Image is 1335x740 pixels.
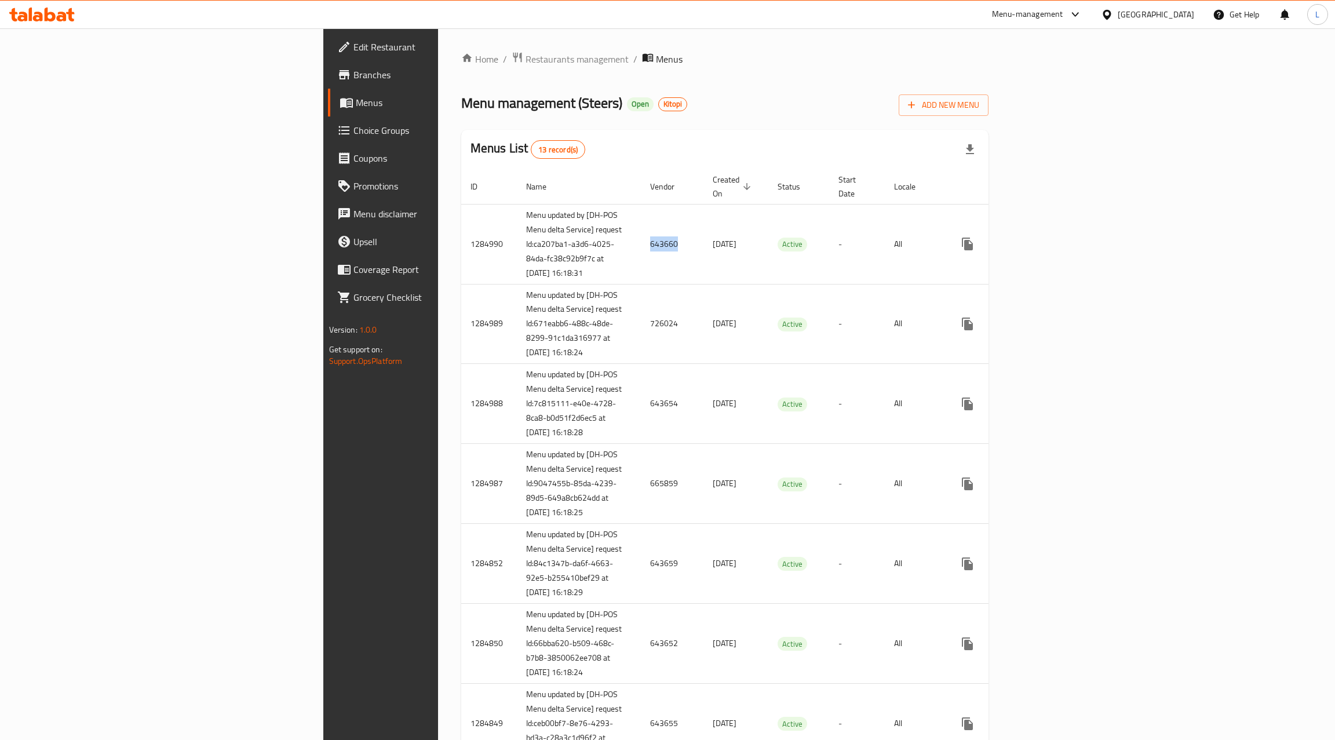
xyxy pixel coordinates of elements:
button: Change Status [982,310,1009,338]
td: All [885,444,944,524]
a: Coupons [328,144,546,172]
td: All [885,524,944,604]
span: Promotions [353,179,537,193]
span: Upsell [353,235,537,249]
td: - [829,284,885,364]
div: Total records count [531,140,585,159]
span: [DATE] [713,396,736,411]
span: 13 record(s) [531,144,585,155]
span: Menu disclaimer [353,207,537,221]
button: more [954,710,982,738]
span: [DATE] [713,476,736,491]
td: Menu updated by [DH-POS Menu delta Service] request Id:7c815111-e40e-4728-8ca8-b0d51f2d6ec5 at [D... [517,364,641,444]
span: Active [778,238,807,251]
span: Vendor [650,180,690,194]
td: - [829,604,885,684]
td: 643654 [641,364,703,444]
button: more [954,630,982,658]
a: Grocery Checklist [328,283,546,311]
span: Active [778,398,807,411]
span: Kitopi [659,99,687,109]
span: Coverage Report [353,263,537,276]
td: All [885,364,944,444]
span: Get support on: [329,342,382,357]
button: Change Status [982,230,1009,258]
button: more [954,230,982,258]
span: Branches [353,68,537,82]
button: Add New Menu [899,94,989,116]
div: Active [778,238,807,251]
th: Actions [944,169,1074,205]
span: Active [778,637,807,651]
span: Version: [329,322,358,337]
button: Change Status [982,470,1009,498]
td: 643659 [641,524,703,604]
button: Change Status [982,630,1009,658]
td: Menu updated by [DH-POS Menu delta Service] request Id:66bba620-b509-468c-b7b8-3850062ee708 at [D... [517,604,641,684]
span: Open [627,99,654,109]
span: Name [526,180,561,194]
div: Export file [956,136,984,163]
span: Active [778,557,807,571]
a: Menus [328,89,546,116]
td: All [885,284,944,364]
td: Menu updated by [DH-POS Menu delta Service] request Id:9047455b-85da-4239-89d5-649a8cb624dd at [D... [517,444,641,524]
span: Menus [656,52,683,66]
div: Menu-management [992,8,1063,21]
td: Menu updated by [DH-POS Menu delta Service] request Id:84c1347b-da6f-4663-92e5-b255410bef29 at [D... [517,524,641,604]
span: Add New Menu [908,98,979,112]
td: - [829,444,885,524]
button: more [954,390,982,418]
span: Locale [894,180,931,194]
div: Active [778,318,807,331]
span: 1.0.0 [359,322,377,337]
td: 726024 [641,284,703,364]
span: Active [778,477,807,491]
span: [DATE] [713,716,736,731]
h2: Menus List [470,140,585,159]
a: Menu disclaimer [328,200,546,228]
a: Coverage Report [328,256,546,283]
li: / [633,52,637,66]
a: Upsell [328,228,546,256]
td: All [885,604,944,684]
span: L [1315,8,1319,21]
span: [DATE] [713,556,736,571]
td: Menu updated by [DH-POS Menu delta Service] request Id:ca207ba1-a3d6-4025-84da-fc38c92b9f7c at [D... [517,204,641,284]
button: Change Status [982,710,1009,738]
span: Created On [713,173,754,201]
button: Change Status [982,550,1009,578]
div: Active [778,637,807,651]
td: Menu updated by [DH-POS Menu delta Service] request Id:671eabb6-488c-48de-8299-91c1da316977 at [D... [517,284,641,364]
div: Active [778,557,807,571]
div: Active [778,398,807,411]
button: more [954,310,982,338]
span: Edit Restaurant [353,40,537,54]
span: [DATE] [713,236,736,251]
span: [DATE] [713,636,736,651]
div: [GEOGRAPHIC_DATA] [1118,8,1194,21]
span: Menus [356,96,537,110]
button: Change Status [982,390,1009,418]
a: Edit Restaurant [328,33,546,61]
td: - [829,364,885,444]
a: Restaurants management [512,52,629,67]
span: Active [778,318,807,331]
a: Branches [328,61,546,89]
span: Grocery Checklist [353,290,537,304]
a: Support.OpsPlatform [329,353,403,369]
span: Status [778,180,815,194]
a: Promotions [328,172,546,200]
a: Choice Groups [328,116,546,144]
span: Choice Groups [353,123,537,137]
nav: breadcrumb [461,52,989,67]
td: All [885,204,944,284]
span: Start Date [838,173,871,201]
span: ID [470,180,493,194]
td: 643660 [641,204,703,284]
button: more [954,470,982,498]
div: Active [778,717,807,731]
span: Coupons [353,151,537,165]
button: more [954,550,982,578]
